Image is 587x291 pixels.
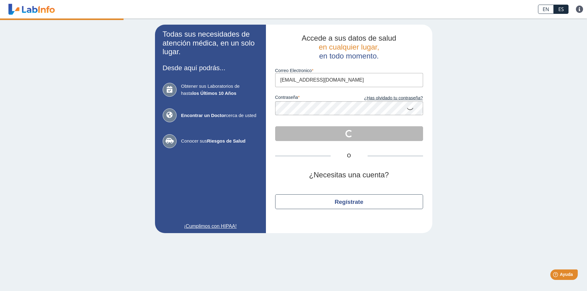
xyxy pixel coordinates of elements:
label: contraseña [275,95,349,102]
span: Obtener sus Laboratorios de hasta [181,83,258,97]
span: en cualquier lugar, [319,43,379,51]
label: Correo Electronico [275,68,423,73]
span: Conocer sus [181,138,258,145]
a: EN [538,5,554,14]
h3: Desde aquí podrás... [163,64,258,72]
h2: Todas sus necesidades de atención médica, en un solo lugar. [163,30,258,56]
a: ¿Has olvidado tu contraseña? [349,95,423,102]
span: O [331,152,368,160]
a: ES [554,5,569,14]
span: Accede a sus datos de salud [302,34,396,42]
b: Encontrar un Doctor [181,113,226,118]
a: ¡Cumplimos con HIPAA! [163,223,258,230]
span: en todo momento. [319,52,379,60]
span: cerca de usted [181,112,258,119]
b: los Últimos 10 Años [192,91,236,96]
h2: ¿Necesitas una cuenta? [275,171,423,180]
b: Riesgos de Salud [207,138,246,143]
iframe: Help widget launcher [532,267,580,284]
button: Regístrate [275,194,423,209]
